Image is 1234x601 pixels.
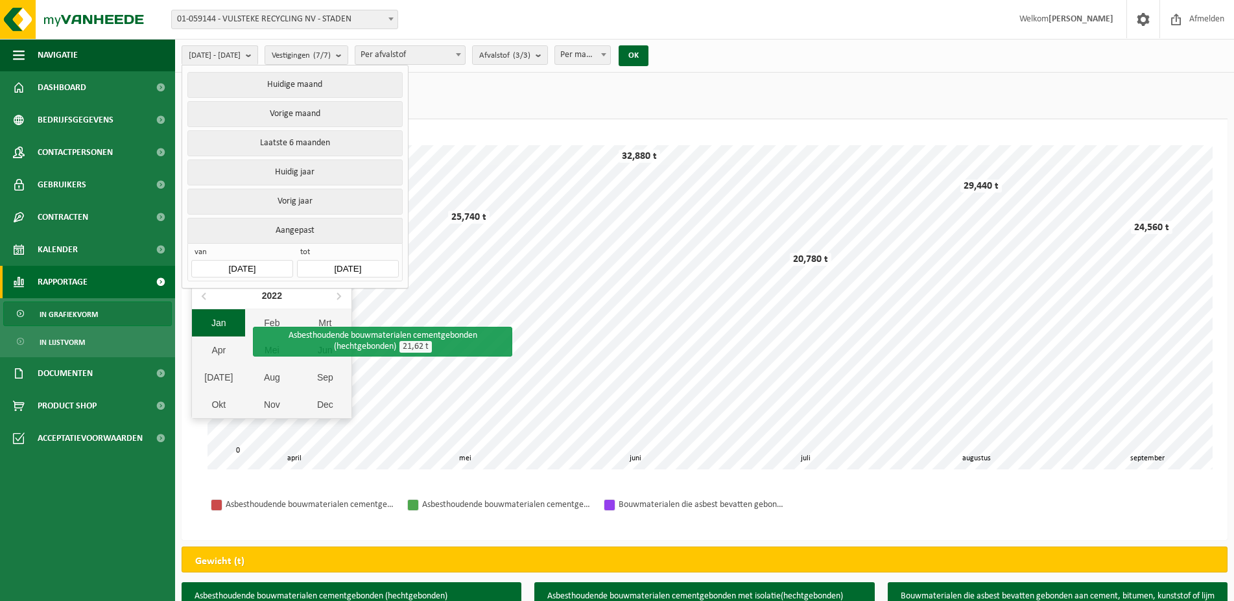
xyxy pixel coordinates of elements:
span: Contactpersonen [38,136,113,169]
span: 01-059144 - VULSTEKE RECYCLING NV - STADEN [172,10,397,29]
span: Vestigingen [272,46,331,65]
span: Gebruikers [38,169,86,201]
button: OK [619,45,648,66]
span: Documenten [38,357,93,390]
span: Per afvalstof [355,46,465,64]
count: (3/3) [513,51,530,60]
div: Bouwmaterialen die asbest bevatten gebonden aan cement, bitumen, kunststof of lijm (hechtgebonden... [619,497,787,513]
div: Asbesthoudende bouwmaterialen cementgebonden (hechtgebonden) [226,497,394,513]
a: In grafiekvorm [3,301,172,326]
div: Apr [192,336,245,364]
div: Asbesthoudende bouwmaterialen cementgebonden met isolatie(hechtgebonden) [422,497,591,513]
span: Acceptatievoorwaarden [38,422,143,454]
button: Huidig jaar [187,159,402,185]
div: 32,880 t [619,150,660,163]
button: Vorig jaar [187,189,402,215]
div: 29,440 t [960,180,1002,193]
span: 01-059144 - VULSTEKE RECYCLING NV - STADEN [171,10,398,29]
div: Dec [298,391,351,418]
button: Afvalstof(3/3) [472,45,548,65]
div: Aug [245,364,298,391]
button: Aangepast [187,218,402,243]
div: 20,780 t [790,253,831,266]
span: Per afvalstof [355,45,466,65]
button: Laatste 6 maanden [187,130,402,156]
div: Feb [245,309,298,336]
strong: [PERSON_NAME] [1049,14,1113,24]
span: van [191,247,292,260]
span: Rapportage [38,266,88,298]
span: Bedrijfsgegevens [38,104,113,136]
span: Navigatie [38,39,78,71]
span: In grafiekvorm [40,302,98,327]
span: [DATE] - [DATE] [189,46,241,65]
div: 2022 [257,285,287,306]
a: In lijstvorm [3,329,172,354]
count: (7/7) [313,51,331,60]
span: Per maand [554,45,611,65]
span: Afvalstof [479,46,530,65]
h2: Gewicht (t) [182,547,257,576]
button: [DATE] - [DATE] [182,45,258,65]
span: Product Shop [38,390,97,422]
button: Vestigingen(7/7) [265,45,348,65]
span: tot [297,247,398,260]
div: Sep [298,364,351,391]
div: Mrt [298,309,351,336]
div: Nov [245,391,298,418]
div: Okt [192,391,245,418]
div: Jan [192,309,245,336]
div: Mei [245,336,298,364]
button: Huidige maand [187,72,402,98]
div: 24,560 t [1131,221,1172,234]
span: 21,62 t [399,341,432,353]
span: Kalender [38,233,78,266]
button: Vorige maand [187,101,402,127]
span: Per maand [555,46,610,64]
div: 25,740 t [448,211,490,224]
span: In lijstvorm [40,330,85,355]
div: Asbesthoudende bouwmaterialen cementgebonden (hechtgebonden) [253,327,512,357]
span: Dashboard [38,71,86,104]
span: Contracten [38,201,88,233]
div: [DATE] [192,364,245,391]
